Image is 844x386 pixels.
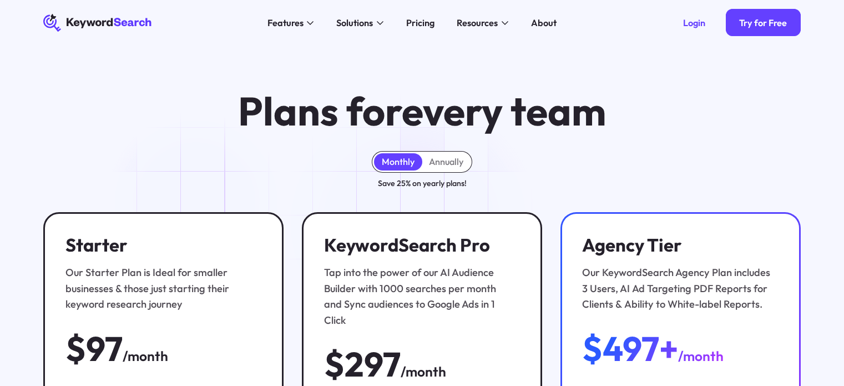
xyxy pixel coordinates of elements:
[65,265,256,313] div: Our Starter Plan is Ideal for smaller businesses & those just starting their keyword research jou...
[65,234,256,256] h3: Starter
[123,345,168,367] div: /month
[582,234,772,256] h3: Agency Tier
[683,17,705,28] div: Login
[524,14,563,32] a: About
[739,17,787,28] div: Try for Free
[726,9,801,36] a: Try for Free
[267,16,304,30] div: Features
[669,9,719,36] a: Login
[382,156,415,167] div: Monthly
[457,16,498,30] div: Resources
[238,91,606,133] h1: Plans for
[582,331,678,367] div: $497+
[429,156,463,167] div: Annually
[531,16,557,30] div: About
[406,16,434,30] div: Pricing
[678,345,724,367] div: /month
[399,14,441,32] a: Pricing
[378,177,467,189] div: Save 25% on yearly plans!
[324,347,401,383] div: $297
[65,331,123,367] div: $97
[582,265,772,313] div: Our KeywordSearch Agency Plan includes 3 Users, AI Ad Targeting PDF Reports for Clients & Ability...
[402,86,606,136] span: every team
[336,16,373,30] div: Solutions
[401,361,446,382] div: /month
[324,265,514,329] div: Tap into the power of our AI Audience Builder with 1000 searches per month and Sync audiences to ...
[324,234,514,256] h3: KeywordSearch Pro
